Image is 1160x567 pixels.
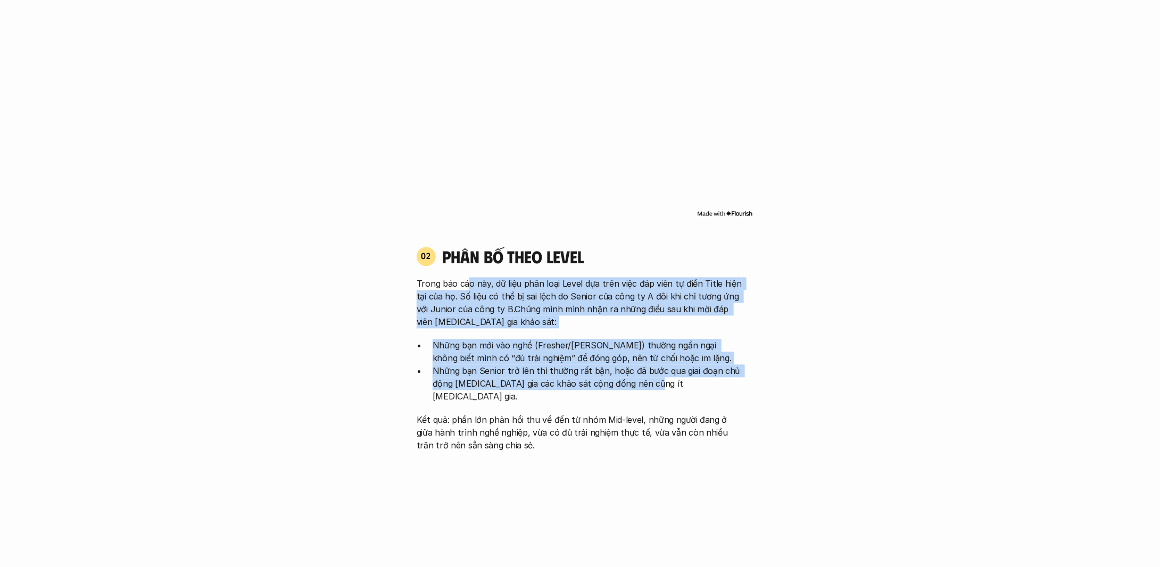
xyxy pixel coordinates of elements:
[421,252,432,261] p: 02
[442,247,743,267] h4: phân bố theo Level
[417,414,743,452] p: Kết quả: phần lớn phản hồi thu về đến từ nhóm Mid-level, những người đang ở giữa hành trình nghề ...
[697,210,753,218] img: Made with Flourish
[433,365,743,403] p: Những bạn Senior trở lên thì thường rất bận, hoặc đã bước qua giai đoạn chủ động [MEDICAL_DATA] g...
[407,5,753,207] iframe: Interactive or visual content
[433,339,743,365] p: Những bạn mới vào nghề (Fresher/[PERSON_NAME]) thường ngần ngại không biết mình có “đủ trải nghiệ...
[417,278,743,329] p: Trong báo cáo này, dữ liệu phân loại Level dựa trên việc đáp viên tự điền Title hiện tại của họ. ...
